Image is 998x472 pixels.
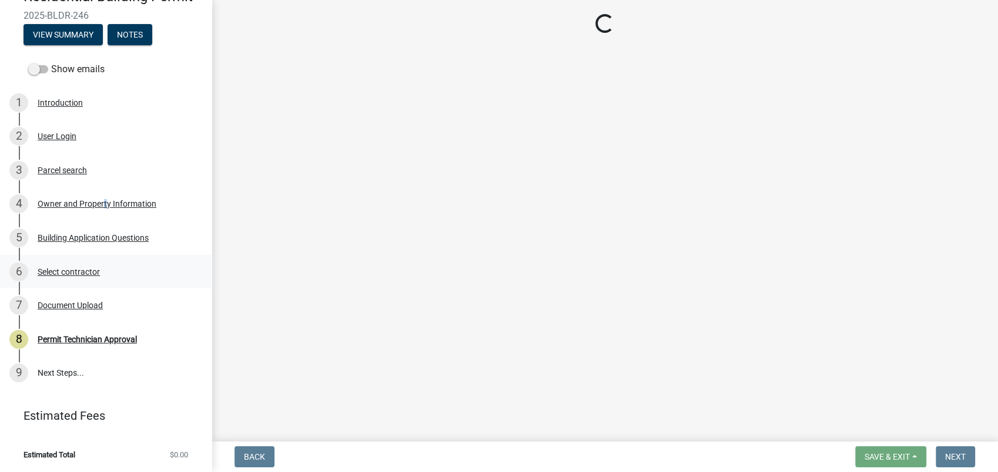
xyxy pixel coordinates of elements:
[24,451,75,458] span: Estimated Total
[9,194,28,213] div: 4
[9,296,28,315] div: 7
[38,200,156,208] div: Owner and Property Information
[38,166,87,174] div: Parcel search
[24,24,103,45] button: View Summary
[9,363,28,382] div: 9
[38,234,149,242] div: Building Application Questions
[235,446,274,467] button: Back
[38,268,100,276] div: Select contractor
[28,62,105,76] label: Show emails
[9,330,28,349] div: 8
[9,93,28,112] div: 1
[9,228,28,247] div: 5
[38,301,103,309] div: Document Upload
[38,335,137,343] div: Permit Technician Approval
[9,127,28,146] div: 2
[945,452,966,461] span: Next
[9,161,28,180] div: 3
[865,452,910,461] span: Save & Exit
[936,446,975,467] button: Next
[108,24,152,45] button: Notes
[38,132,76,140] div: User Login
[38,99,83,107] div: Introduction
[108,31,152,40] wm-modal-confirm: Notes
[855,446,926,467] button: Save & Exit
[24,31,103,40] wm-modal-confirm: Summary
[9,404,193,427] a: Estimated Fees
[244,452,265,461] span: Back
[170,451,188,458] span: $0.00
[9,262,28,281] div: 6
[24,10,188,21] span: 2025-BLDR-246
